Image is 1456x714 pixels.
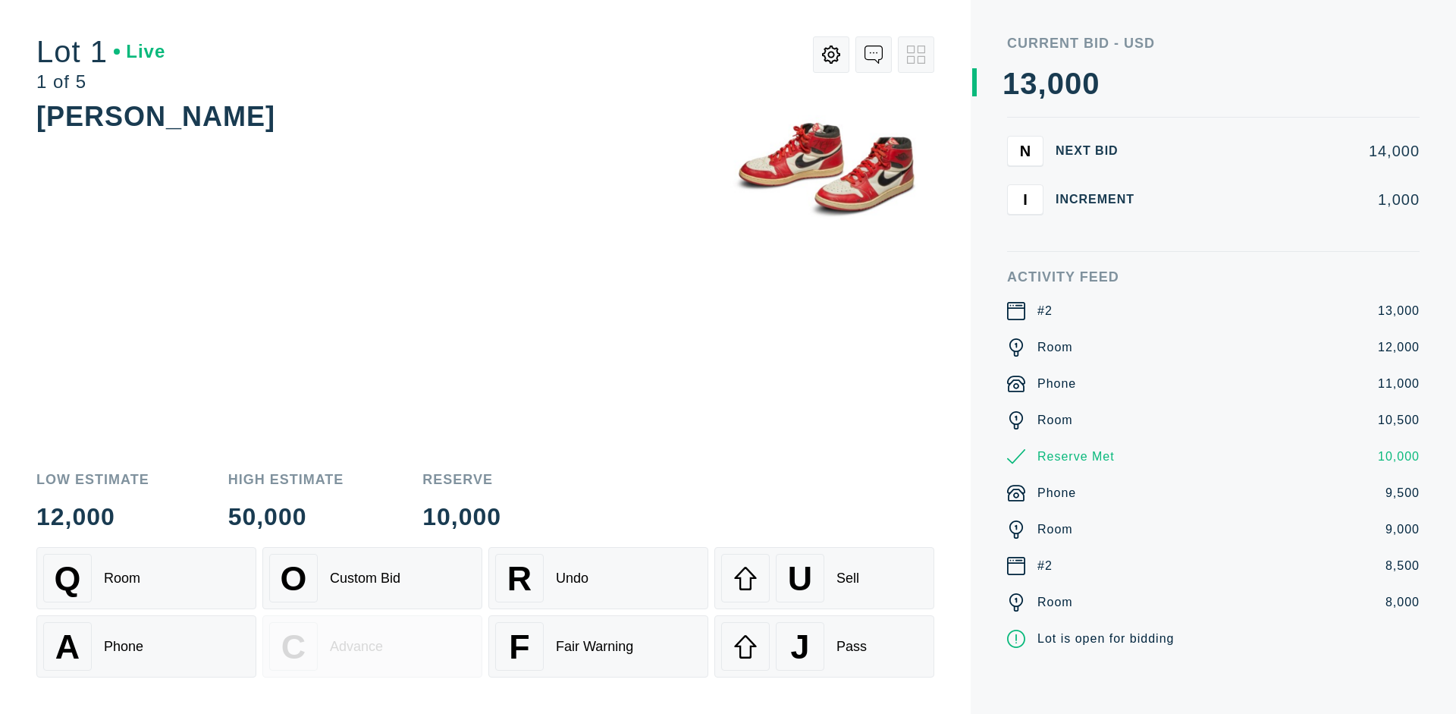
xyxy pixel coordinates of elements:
div: Phone [1037,484,1076,502]
div: Room [104,571,140,587]
div: 0 [1047,68,1065,99]
div: Pass [836,639,867,655]
div: 10,000 [422,505,501,529]
button: RUndo [488,547,708,609]
div: Activity Feed [1007,270,1420,284]
div: #2 [1037,557,1053,575]
span: Q [55,559,81,598]
div: [PERSON_NAME] [36,101,275,132]
div: 8,000 [1385,593,1420,612]
div: Next Bid [1056,145,1147,157]
div: Advance [330,639,383,655]
button: N [1007,136,1043,166]
button: OCustom Bid [262,547,482,609]
div: 14,000 [1159,143,1420,159]
div: Sell [836,571,859,587]
div: #2 [1037,302,1053,320]
div: 1 of 5 [36,73,165,91]
div: 13,000 [1378,302,1420,320]
button: USell [714,547,934,609]
button: I [1007,184,1043,215]
div: Lot 1 [36,36,165,67]
button: JPass [714,615,934,678]
span: O [281,559,307,598]
div: 50,000 [228,505,344,529]
div: Room [1037,521,1073,539]
div: Reserve [422,473,501,486]
div: 1 [1003,68,1020,99]
div: Room [1037,411,1073,429]
div: 0 [1082,68,1100,99]
div: Current Bid - USD [1007,36,1420,50]
div: 10,500 [1378,411,1420,429]
div: 1,000 [1159,192,1420,207]
div: 9,000 [1385,521,1420,539]
button: QRoom [36,547,256,609]
div: Phone [104,639,143,655]
button: CAdvance [262,615,482,678]
div: Undo [556,571,588,587]
div: 0 [1065,68,1082,99]
div: Live [114,42,165,61]
div: 12,000 [1378,338,1420,357]
span: C [281,628,306,666]
div: Custom Bid [330,571,400,587]
button: FFair Warning [488,615,708,678]
div: Lot is open for bidding [1037,630,1174,648]
div: 11,000 [1378,375,1420,393]
div: Room [1037,338,1073,357]
div: High Estimate [228,473,344,486]
div: 9,500 [1385,484,1420,502]
div: 12,000 [36,505,149,529]
div: Low Estimate [36,473,149,486]
div: Room [1037,593,1073,612]
div: Fair Warning [556,639,633,655]
span: N [1020,142,1031,159]
span: R [507,559,532,598]
div: Reserve Met [1037,448,1115,466]
button: APhone [36,615,256,678]
span: U [788,559,812,598]
div: Phone [1037,375,1076,393]
span: J [790,628,809,666]
span: A [55,628,80,666]
div: 3 [1020,68,1037,99]
span: I [1023,190,1028,208]
div: 10,000 [1378,448,1420,466]
div: 8,500 [1385,557,1420,575]
span: F [509,628,529,666]
div: Increment [1056,193,1147,206]
div: , [1038,68,1047,372]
